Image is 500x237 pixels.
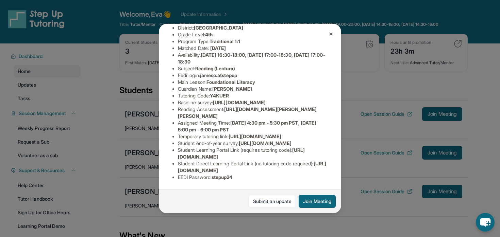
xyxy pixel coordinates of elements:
[328,31,334,37] img: Close Icon
[210,45,226,51] span: [DATE]
[178,140,328,147] li: Student end-of-year survey :
[178,120,316,132] span: [DATE] 4:30 pm - 5:30 pm PST, [DATE] 5:00 pm - 6:00 pm PST
[178,106,317,119] span: [URL][DOMAIN_NAME][PERSON_NAME][PERSON_NAME]
[249,195,296,208] a: Submit an update
[210,93,229,98] span: Y4KUER
[213,99,266,105] span: [URL][DOMAIN_NAME]
[178,147,328,160] li: Student Learning Portal Link (requires tutoring code) :
[299,195,336,208] button: Join Meeting
[178,52,325,65] span: [DATE] 16:30-18:00, [DATE] 17:00-18:30, [DATE] 17:00-18:30
[178,106,328,120] li: Reading Assessment :
[178,24,328,31] li: District:
[476,213,495,232] button: chat-button
[210,38,240,44] span: Traditional 1:1
[178,120,328,133] li: Assigned Meeting Time :
[178,99,328,106] li: Baseline survey :
[212,86,252,92] span: [PERSON_NAME]
[178,65,328,72] li: Subject :
[178,160,328,174] li: Student Direct Learning Portal Link (no tutoring code required) :
[178,174,328,181] li: EEDI Password :
[239,140,291,146] span: [URL][DOMAIN_NAME]
[200,72,237,78] span: jameso.atstepup
[178,92,328,99] li: Tutoring Code :
[178,133,328,140] li: Temporary tutoring link :
[205,32,213,37] span: 4th
[178,86,328,92] li: Guardian Name :
[195,66,235,71] span: Reading (Lectura)
[206,79,255,85] span: Foundational Literacy
[178,72,328,79] li: Eedi login :
[178,79,328,86] li: Main Lesson :
[229,133,281,139] span: [URL][DOMAIN_NAME]
[178,45,328,52] li: Matched Date:
[178,38,328,45] li: Program Type:
[194,25,243,31] span: [GEOGRAPHIC_DATA]
[178,31,328,38] li: Grade Level:
[178,52,328,65] li: Availability:
[212,174,233,180] span: stepup24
